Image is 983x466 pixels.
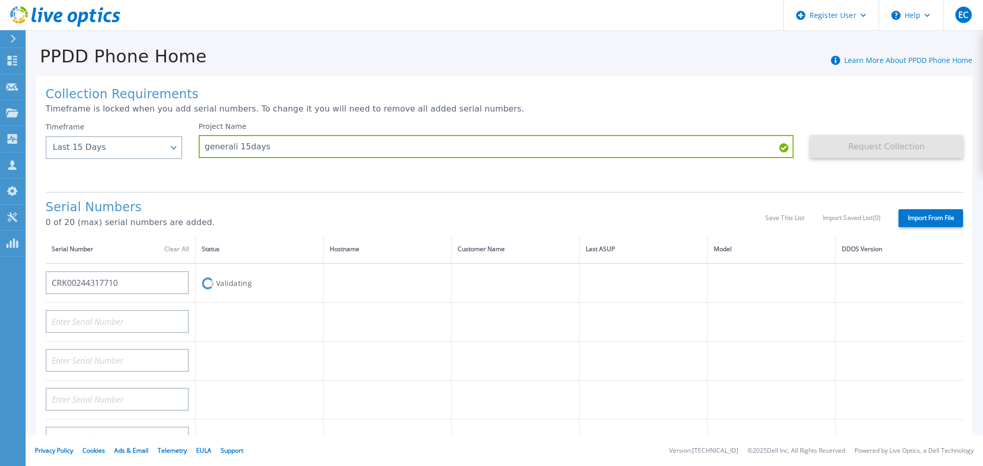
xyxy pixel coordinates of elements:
th: Model [707,235,835,263]
th: Hostname [323,235,451,263]
input: Enter Project Name [199,135,794,158]
input: Enter Serial Number [46,271,189,294]
input: Enter Serial Number [46,388,189,411]
li: © 2025 Dell Inc. All Rights Reserved [747,448,845,454]
h1: PPDD Phone Home [26,47,207,66]
li: Powered by Live Optics, a Dell Technology [854,448,974,454]
div: Serial Number [52,243,189,255]
input: Enter Serial Number [46,349,189,372]
th: Status [196,235,324,263]
a: Cookies [82,446,105,455]
label: Project Name [199,123,247,130]
div: Last 15 Days [53,143,164,152]
label: Timeframe [46,123,84,131]
a: Ads & Email [114,446,148,455]
span: EC [958,11,968,19]
li: Version: [TECHNICAL_ID] [669,448,738,454]
h1: Serial Numbers [46,201,765,215]
div: Validating [202,274,317,293]
a: Privacy Policy [35,446,73,455]
p: Timeframe is locked when you add serial numbers. To change it you will need to remove all added s... [46,104,963,114]
a: EULA [196,446,211,455]
input: Enter Serial Number [46,427,189,450]
h1: Collection Requirements [46,87,963,102]
p: 0 of 20 (max) serial numbers are added. [46,218,765,227]
th: DDOS Version [835,235,963,263]
button: Request Collection [810,135,963,158]
th: Last ASUP [579,235,707,263]
label: Import From File [899,209,963,227]
a: Support [221,446,243,455]
a: Learn More About PPDD Phone Home [844,55,972,65]
a: Telemetry [158,446,187,455]
input: Enter Serial Number [46,310,189,333]
th: Customer Name [451,235,579,263]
